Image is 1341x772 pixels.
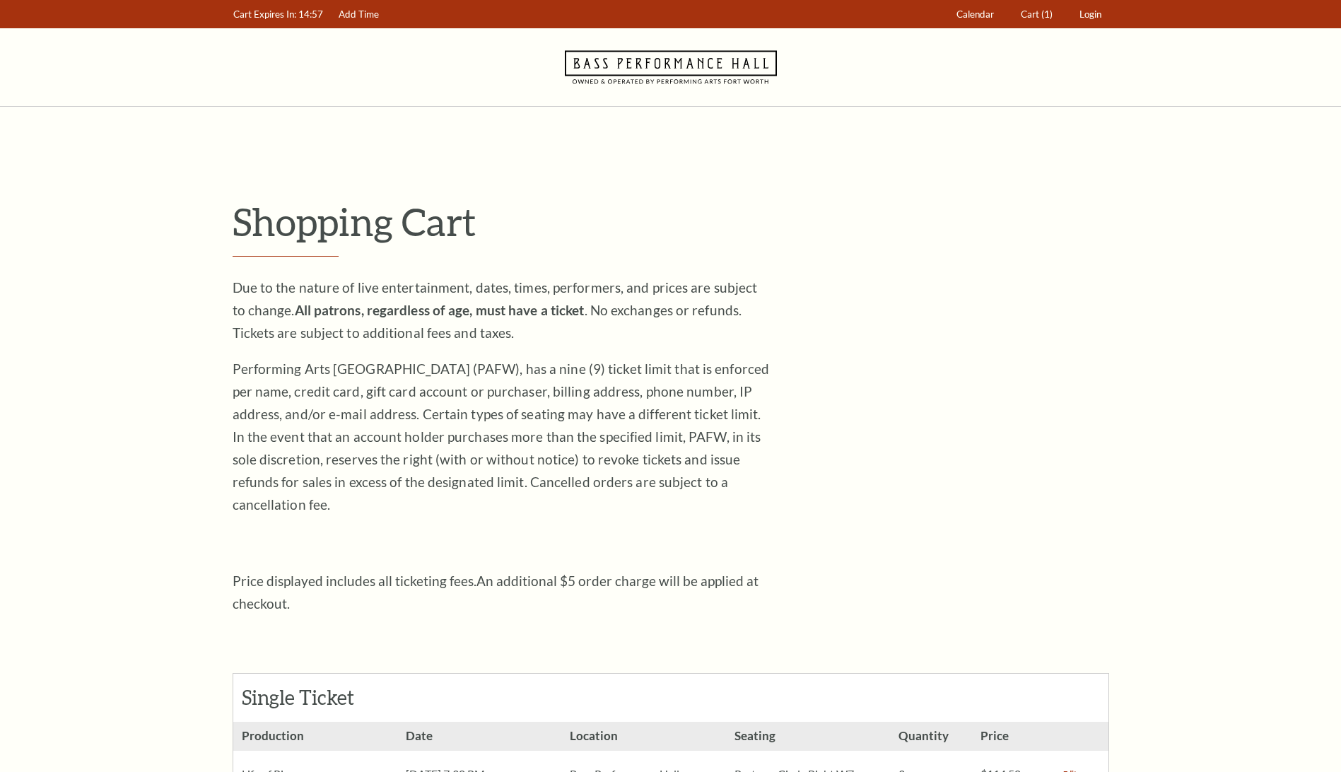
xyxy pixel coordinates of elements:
h3: Production [233,722,397,751]
span: Cart [1021,8,1039,20]
a: Calendar [949,1,1000,28]
h3: Location [561,722,725,751]
p: Shopping Cart [233,199,1109,245]
span: Due to the nature of live entertainment, dates, times, performers, and prices are subject to chan... [233,279,758,341]
a: Cart (1) [1014,1,1059,28]
a: Add Time [332,1,385,28]
h2: Single Ticket [242,686,397,710]
span: Calendar [956,8,994,20]
h3: Date [397,722,561,751]
span: Login [1079,8,1101,20]
h3: Seating [726,722,890,751]
p: Performing Arts [GEOGRAPHIC_DATA] (PAFW), has a nine (9) ticket limit that is enforced per name, ... [233,358,770,516]
a: Login [1072,1,1108,28]
span: (1) [1041,8,1053,20]
span: Cart Expires In: [233,8,296,20]
strong: All patrons, regardless of age, must have a ticket [295,302,585,318]
h3: Quantity [890,722,972,751]
span: An additional $5 order charge will be applied at checkout. [233,573,759,612]
span: 14:57 [298,8,323,20]
p: Price displayed includes all ticketing fees. [233,570,770,615]
h3: Price [972,722,1054,751]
